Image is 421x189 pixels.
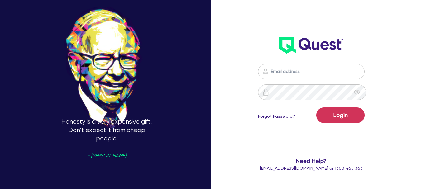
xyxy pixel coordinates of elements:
span: Need Help? [258,157,365,165]
img: icon-password [262,88,270,96]
span: eye [354,89,360,95]
span: or 1300 465 363 [260,166,363,171]
a: Forgot Password? [258,113,295,120]
a: [EMAIL_ADDRESS][DOMAIN_NAME] [260,166,328,171]
button: Login [316,107,365,123]
input: Email address [258,64,365,79]
img: wH2k97JdezQIQAAAABJRU5ErkJggg== [279,37,343,54]
span: - [PERSON_NAME] [87,154,126,158]
img: icon-password [262,68,269,75]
